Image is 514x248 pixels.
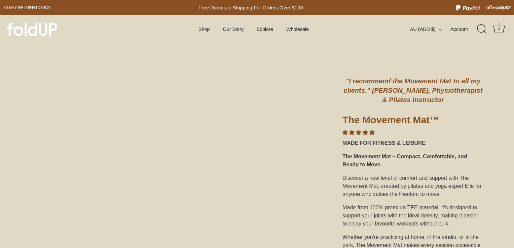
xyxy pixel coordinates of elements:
[281,23,315,36] a: Wholesale
[344,77,483,104] em: "I recommend the Movement Mat to all my clients." [PERSON_NAME], Physiotherapist & Pilates Instru...
[342,201,484,231] div: Made from 100% premium TPE material, it’s designed to support your joints with the ideal density,...
[251,23,279,36] a: Explore
[342,140,426,146] strong: MADE FOR FITNESS & LEISURE
[492,22,507,37] a: Cart
[342,114,484,129] h1: The Movement Mat™
[496,26,503,33] div: 0
[475,22,489,37] a: Search
[410,26,449,32] button: AU (AUD $)
[342,130,375,135] span: 4.86 stars
[342,171,484,201] div: Discover a new level of comfort and support with The Movement Mat, created by pilates and yoga ex...
[193,23,216,36] a: Shop
[217,23,249,36] a: Our Story
[3,4,51,12] a: 30 day Return policy
[450,25,480,33] a: Account
[182,23,326,36] div: Primary navigation
[342,150,484,171] div: The Movement Mat – Compact, Comfortable, and Ready to Move.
